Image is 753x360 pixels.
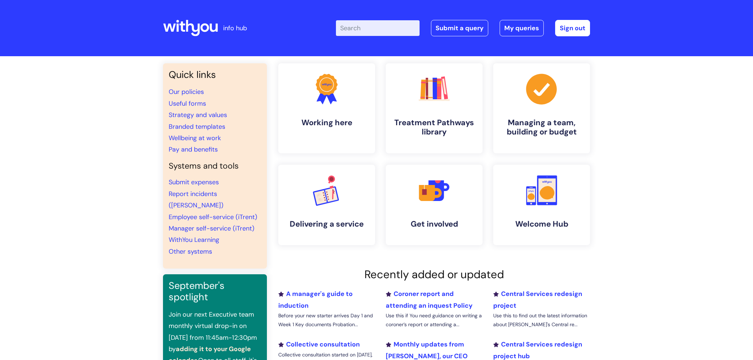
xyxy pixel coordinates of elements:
p: info hub [223,22,247,34]
a: Working here [278,63,375,153]
a: Submit a query [431,20,488,36]
a: Useful forms [169,99,206,108]
a: Strategy and values [169,111,227,119]
a: Manager self-service (iTrent) [169,224,254,233]
a: Collective consultation [278,340,360,349]
h4: Welcome Hub [499,219,584,229]
h4: Systems and tools [169,161,261,171]
h4: Working here [284,118,369,127]
a: Wellbeing at work [169,134,221,142]
a: WithYou Learning [169,235,219,244]
a: A manager's guide to induction [278,290,353,309]
a: Central Services redesign project [493,290,582,309]
a: Delivering a service [278,165,375,245]
a: Submit expenses [169,178,219,186]
a: Welcome Hub [493,165,590,245]
div: | - [336,20,590,36]
h4: Treatment Pathways library [391,118,477,137]
h3: Quick links [169,69,261,80]
a: Other systems [169,247,212,256]
p: Use this to find out the latest information about [PERSON_NAME]'s Central re... [493,311,590,329]
p: Use this if You need guidance on writing a coroner’s report or attending a... [386,311,483,329]
a: Treatment Pathways library [386,63,483,153]
a: Managing a team, building or budget [493,63,590,153]
h4: Managing a team, building or budget [499,118,584,137]
a: Report incidents ([PERSON_NAME]) [169,190,223,210]
a: My queries [500,20,544,36]
h3: September's spotlight [169,280,261,303]
a: Branded templates [169,122,225,131]
a: Pay and benefits [169,145,218,154]
h2: Recently added or updated [278,268,590,281]
p: Before your new starter arrives Day 1 and Week 1 Key documents Probation... [278,311,375,329]
a: Central Services redesign project hub [493,340,582,360]
a: Coroner report and attending an inquest Policy [386,290,473,309]
a: Monthly updates from [PERSON_NAME], our CEO [386,340,468,360]
a: Employee self-service (iTrent) [169,213,257,221]
a: Get involved [386,165,483,245]
h4: Delivering a service [284,219,369,229]
input: Search [336,20,420,36]
a: Our policies [169,88,204,96]
a: Sign out [555,20,590,36]
h4: Get involved [391,219,477,229]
